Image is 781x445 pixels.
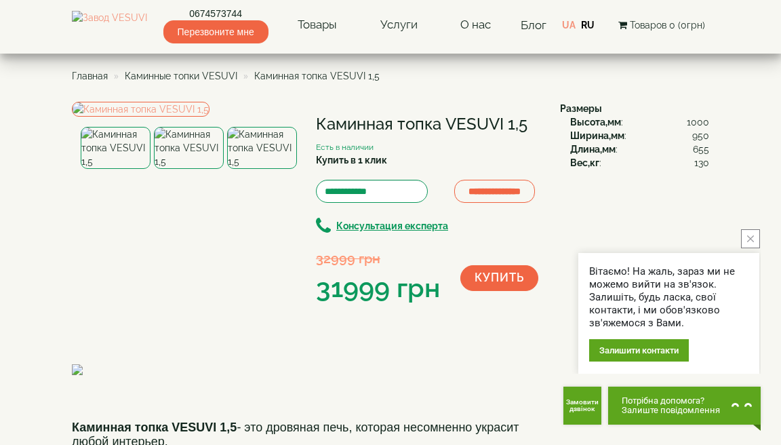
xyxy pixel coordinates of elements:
[72,102,209,117] img: Каминная топка VESUVI 1,5
[336,220,448,231] b: Консультация експерта
[367,9,431,41] a: Услуги
[622,406,720,415] span: Залиште повідомлення
[687,115,709,129] span: 1000
[608,387,761,425] button: Chat button
[284,9,351,41] a: Товары
[316,249,440,268] div: 32999 грн
[589,339,689,362] div: Залишити контакти
[316,269,440,307] div: 31999 грн
[566,399,599,412] span: Замовити дзвінок
[570,129,709,142] div: :
[741,229,760,248] button: close button
[72,11,147,39] img: Завод VESUVI
[447,9,504,41] a: О нас
[563,387,601,425] button: Get Call button
[614,18,709,33] button: Товаров 0 (0грн)
[570,144,616,155] b: Длина,мм
[81,127,151,169] img: Каминная топка VESUVI 1,5
[460,265,538,291] button: Купить
[163,7,268,20] a: 0674573744
[154,127,224,169] img: Каминная топка VESUVI 1,5
[570,157,599,168] b: Вес,кг
[630,20,705,31] span: Товаров 0 (0грн)
[125,71,237,81] a: Каминные топки VESUVI
[316,115,540,133] h1: Каминная топка VESUVI 1,5
[560,103,602,114] b: Размеры
[72,364,309,375] img: fire.gif.pagespeed.ce.qLlqlCxrG1.gif
[581,20,595,31] a: RU
[570,115,709,129] div: :
[562,20,576,31] a: UA
[694,156,709,170] span: 130
[163,20,268,43] span: Перезвоните мне
[692,129,709,142] span: 950
[227,127,297,169] img: Каминная топка VESUVI 1,5
[570,130,624,141] b: Ширина,мм
[570,156,709,170] div: :
[254,71,380,81] span: Каминная топка VESUVI 1,5
[622,396,720,406] span: Потрібна допомога?
[589,265,748,330] div: Вітаємо! На жаль, зараз ми не можемо вийти на зв'язок. Залишіть, будь ласка, свої контакти, і ми ...
[570,142,709,156] div: :
[72,71,108,81] a: Главная
[693,142,709,156] span: 655
[316,153,387,167] label: Купить в 1 клик
[316,142,374,152] small: Есть в наличии
[521,18,546,32] a: Блог
[72,421,237,434] b: Каминная топка VESUVI 1,5
[570,117,621,128] b: Высота,мм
